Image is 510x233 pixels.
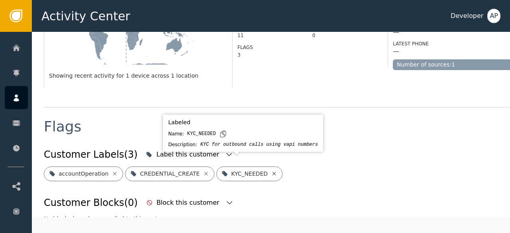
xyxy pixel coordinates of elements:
[187,130,216,137] div: KYC_NEEDED
[231,170,268,178] div: KYC_NEEDED
[144,194,235,211] button: Block this customer
[44,196,138,210] div: Customer Blocks (0)
[168,130,184,137] div: Name:
[237,45,253,50] label: Flags
[156,150,221,159] div: Label this customer
[200,141,318,148] div: KYC for outbound calls using vapi numbers
[237,32,301,39] div: 11
[393,28,399,36] div: —
[237,51,301,59] div: 3
[393,47,399,55] div: —
[49,72,228,80] div: Showing recent activity for 1 device across 1 location
[168,118,318,127] div: Labeled
[312,32,383,39] div: 0
[41,7,130,25] span: Activity Center
[451,11,483,21] div: Developer
[157,198,222,208] div: Block this customer
[44,147,137,162] div: Customer Labels (3)
[140,170,200,178] div: CREDENTIAL_CREATE
[44,119,81,134] div: Flags
[59,170,108,178] div: accountOperation
[487,9,500,23] button: AP
[144,146,235,163] button: Label this customer
[168,141,197,148] div: Description:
